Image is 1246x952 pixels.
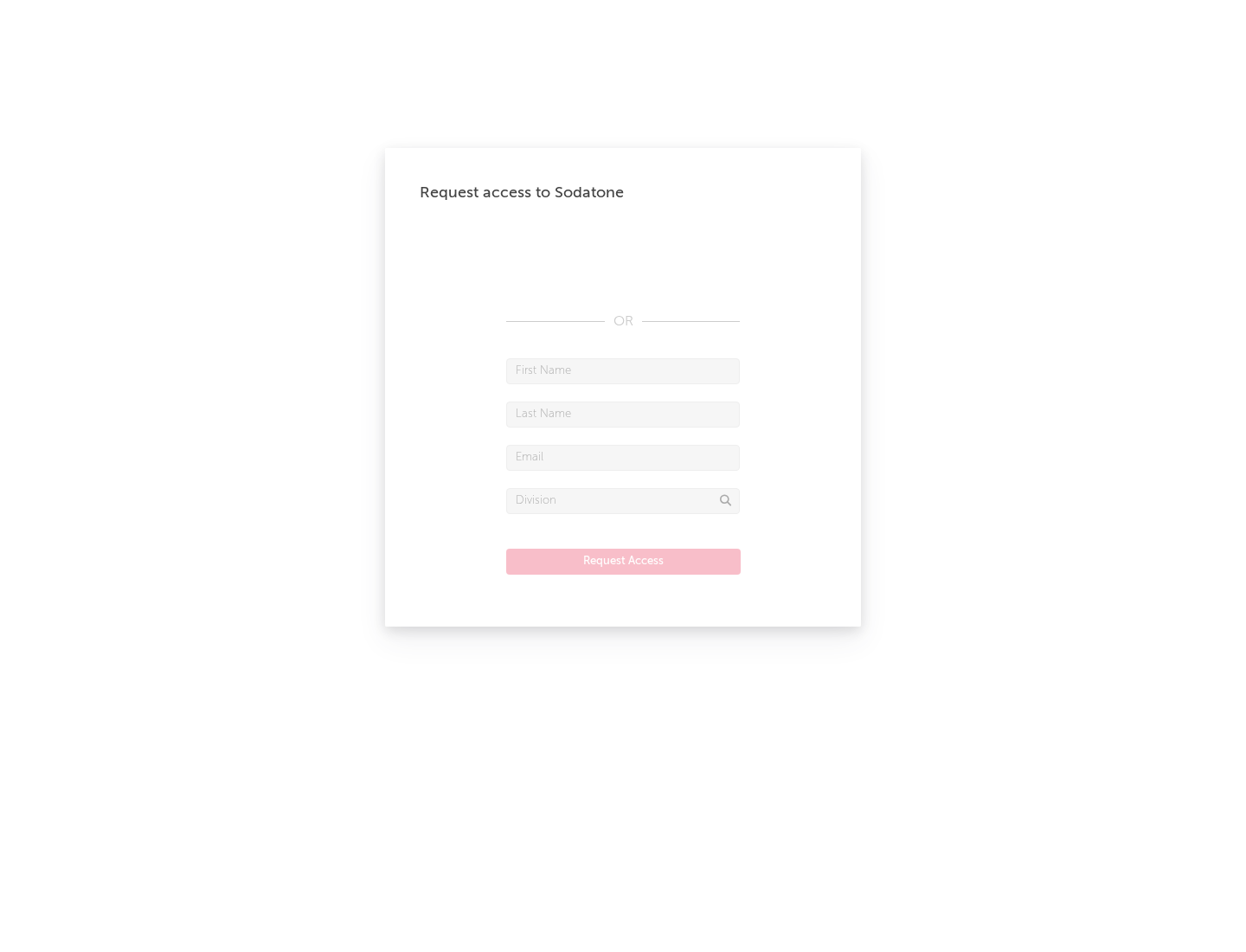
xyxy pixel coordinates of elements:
input: Last Name [506,402,740,428]
input: Email [506,445,740,471]
div: Request access to Sodatone [420,183,826,203]
input: Division [506,488,740,514]
div: OR [506,312,740,332]
input: First Name [506,358,740,384]
button: Request Access [506,549,741,575]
